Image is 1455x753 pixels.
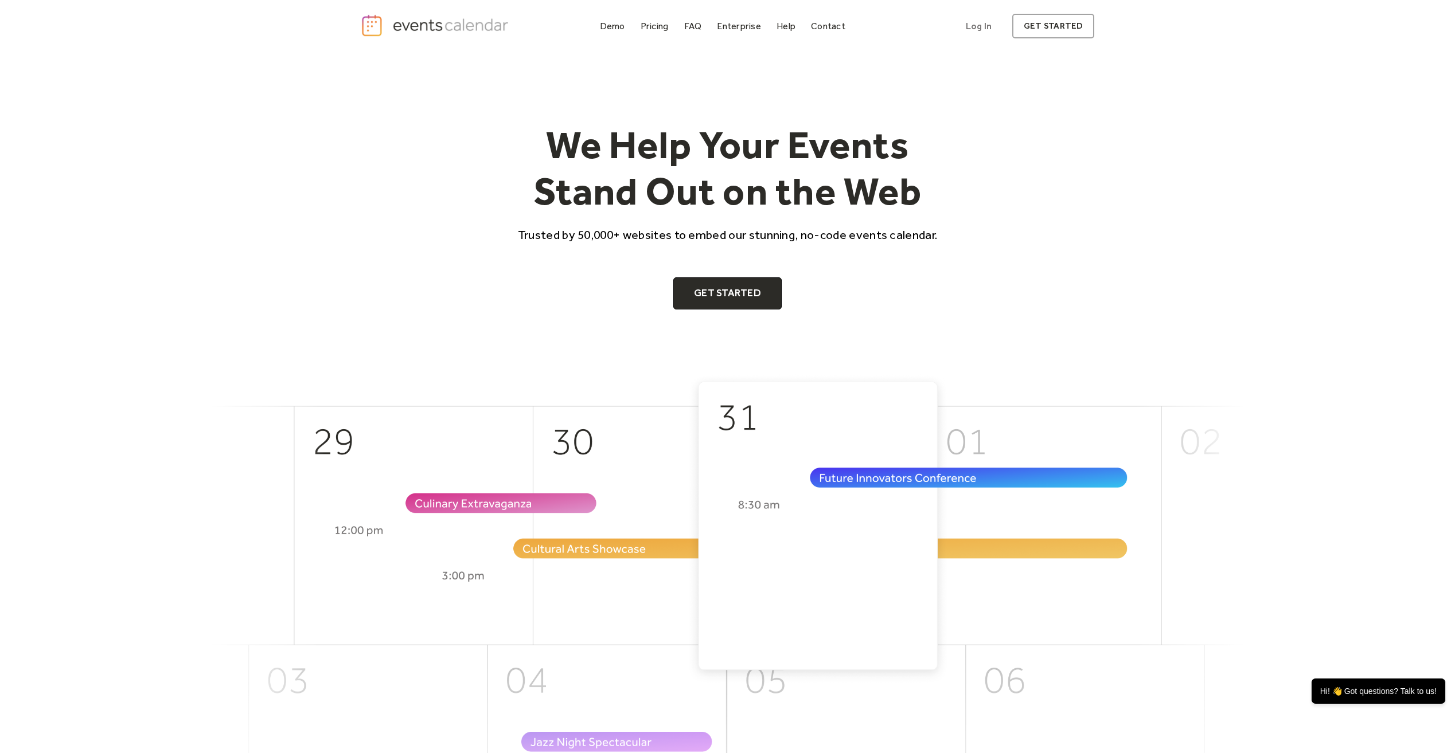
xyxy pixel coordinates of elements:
[508,226,948,243] p: Trusted by 50,000+ websites to embed our stunning, no-code events calendar.
[811,23,845,29] div: Contact
[806,18,850,34] a: Contact
[772,18,800,34] a: Help
[680,18,707,34] a: FAQ
[712,18,765,34] a: Enterprise
[600,23,625,29] div: Demo
[777,23,795,29] div: Help
[954,14,1003,38] a: Log In
[684,23,702,29] div: FAQ
[1012,14,1094,38] a: get started
[361,14,512,37] a: home
[595,18,630,34] a: Demo
[717,23,760,29] div: Enterprise
[641,23,669,29] div: Pricing
[508,121,948,215] h1: We Help Your Events Stand Out on the Web
[636,18,673,34] a: Pricing
[673,277,782,309] a: Get Started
